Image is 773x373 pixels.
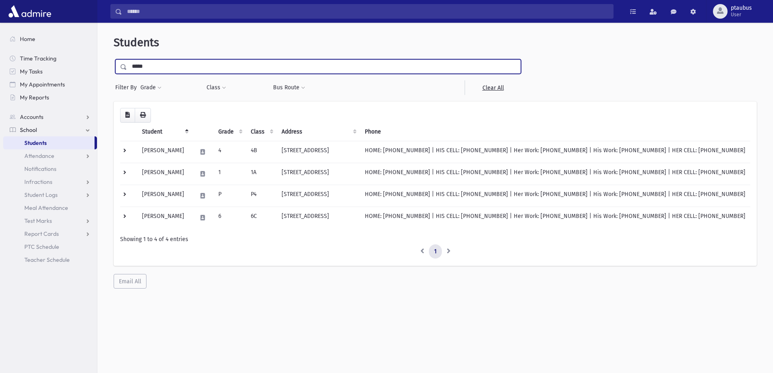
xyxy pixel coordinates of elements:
a: Report Cards [3,227,97,240]
a: Students [3,136,95,149]
td: 1 [213,163,246,185]
a: School [3,123,97,136]
span: Filter By [115,83,140,92]
th: Student: activate to sort column descending [137,123,192,141]
span: Accounts [20,113,43,121]
a: Student Logs [3,188,97,201]
th: Grade: activate to sort column ascending [213,123,246,141]
button: CSV [120,108,135,123]
span: Students [24,139,47,147]
a: My Reports [3,91,97,104]
span: Attendance [24,152,54,160]
a: Time Tracking [3,52,97,65]
a: 1 [429,244,442,259]
a: Attendance [3,149,97,162]
td: [STREET_ADDRESS] [277,185,360,207]
a: Notifications [3,162,97,175]
a: Infractions [3,175,97,188]
span: PTC Schedule [24,243,59,250]
span: Notifications [24,165,56,172]
span: Teacher Schedule [24,256,70,263]
a: Clear All [465,80,521,95]
td: [STREET_ADDRESS] [277,207,360,229]
td: [PERSON_NAME] [137,207,192,229]
span: Test Marks [24,217,52,224]
span: Students [114,36,159,49]
a: Meal Attendance [3,201,97,214]
div: Showing 1 to 4 of 4 entries [120,235,750,244]
button: Bus Route [273,80,306,95]
th: Phone [360,123,750,141]
span: School [20,126,37,134]
td: 4 [213,141,246,163]
td: HOME: [PHONE_NUMBER] | HIS CELL: [PHONE_NUMBER] | Her Work: [PHONE_NUMBER] | His Work: [PHONE_NUM... [360,207,750,229]
button: Email All [114,274,146,289]
td: 4B [246,141,277,163]
a: PTC Schedule [3,240,97,253]
td: 6C [246,207,277,229]
span: Time Tracking [20,55,56,62]
td: P [213,185,246,207]
span: My Appointments [20,81,65,88]
span: My Reports [20,94,49,101]
a: My Appointments [3,78,97,91]
td: [PERSON_NAME] [137,185,192,207]
span: Meal Attendance [24,204,68,211]
img: AdmirePro [6,3,53,19]
td: 6 [213,207,246,229]
span: Report Cards [24,230,59,237]
td: HOME: [PHONE_NUMBER] | HIS CELL: [PHONE_NUMBER] | Her Work: [PHONE_NUMBER] | His Work: [PHONE_NUM... [360,163,750,185]
span: User [731,11,752,18]
span: Student Logs [24,191,58,198]
span: ptaubus [731,5,752,11]
button: Print [135,108,151,123]
a: Home [3,32,97,45]
a: Accounts [3,110,97,123]
td: P4 [246,185,277,207]
a: Teacher Schedule [3,253,97,266]
span: My Tasks [20,68,43,75]
td: [PERSON_NAME] [137,163,192,185]
td: [STREET_ADDRESS] [277,163,360,185]
th: Address: activate to sort column ascending [277,123,360,141]
span: Home [20,35,35,43]
a: My Tasks [3,65,97,78]
td: 1A [246,163,277,185]
td: [STREET_ADDRESS] [277,141,360,163]
button: Grade [140,80,162,95]
span: Infractions [24,178,52,185]
td: HOME: [PHONE_NUMBER] | HIS CELL: [PHONE_NUMBER] | Her Work: [PHONE_NUMBER] | His Work: [PHONE_NUM... [360,141,750,163]
td: HOME: [PHONE_NUMBER] | HIS CELL: [PHONE_NUMBER] | Her Work: [PHONE_NUMBER] | His Work: [PHONE_NUM... [360,185,750,207]
td: [PERSON_NAME] [137,141,192,163]
input: Search [122,4,613,19]
a: Test Marks [3,214,97,227]
button: Class [206,80,226,95]
th: Class: activate to sort column ascending [246,123,277,141]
